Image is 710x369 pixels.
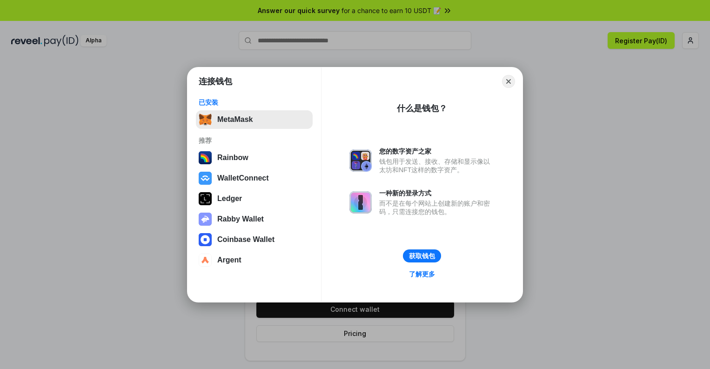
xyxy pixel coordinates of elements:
div: MetaMask [217,115,253,124]
img: svg+xml,%3Csvg%20width%3D%2228%22%20height%3D%2228%22%20viewBox%3D%220%200%2028%2028%22%20fill%3D... [199,172,212,185]
div: 而不是在每个网站上创建新的账户和密码，只需连接您的钱包。 [379,199,495,216]
img: svg+xml,%3Csvg%20width%3D%2228%22%20height%3D%2228%22%20viewBox%3D%220%200%2028%2028%22%20fill%3D... [199,233,212,246]
button: Argent [196,251,313,269]
div: WalletConnect [217,174,269,182]
img: svg+xml,%3Csvg%20xmlns%3D%22http%3A%2F%2Fwww.w3.org%2F2000%2Fsvg%22%20fill%3D%22none%22%20viewBox... [199,213,212,226]
div: Rainbow [217,154,248,162]
button: Close [502,75,515,88]
button: Coinbase Wallet [196,230,313,249]
div: 已安装 [199,98,310,107]
div: 什么是钱包？ [397,103,447,114]
button: 获取钱包 [403,249,441,262]
h1: 连接钱包 [199,76,232,87]
button: Ledger [196,189,313,208]
button: Rainbow [196,148,313,167]
div: 钱包用于发送、接收、存储和显示像以太坊和NFT这样的数字资产。 [379,157,495,174]
img: svg+xml,%3Csvg%20xmlns%3D%22http%3A%2F%2Fwww.w3.org%2F2000%2Fsvg%22%20width%3D%2228%22%20height%3... [199,192,212,205]
div: 您的数字资产之家 [379,147,495,155]
button: WalletConnect [196,169,313,188]
img: svg+xml,%3Csvg%20width%3D%22120%22%20height%3D%22120%22%20viewBox%3D%220%200%20120%20120%22%20fil... [199,151,212,164]
button: Rabby Wallet [196,210,313,228]
div: 获取钱包 [409,252,435,260]
a: 了解更多 [403,268,441,280]
div: 一种新的登录方式 [379,189,495,197]
div: 推荐 [199,136,310,145]
img: svg+xml,%3Csvg%20xmlns%3D%22http%3A%2F%2Fwww.w3.org%2F2000%2Fsvg%22%20fill%3D%22none%22%20viewBox... [349,149,372,172]
img: svg+xml,%3Csvg%20fill%3D%22none%22%20height%3D%2233%22%20viewBox%3D%220%200%2035%2033%22%20width%... [199,113,212,126]
div: Ledger [217,195,242,203]
img: svg+xml,%3Csvg%20xmlns%3D%22http%3A%2F%2Fwww.w3.org%2F2000%2Fsvg%22%20fill%3D%22none%22%20viewBox... [349,191,372,214]
div: Argent [217,256,241,264]
div: Rabby Wallet [217,215,264,223]
div: 了解更多 [409,270,435,278]
img: svg+xml,%3Csvg%20width%3D%2228%22%20height%3D%2228%22%20viewBox%3D%220%200%2028%2028%22%20fill%3D... [199,254,212,267]
div: Coinbase Wallet [217,235,275,244]
button: MetaMask [196,110,313,129]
